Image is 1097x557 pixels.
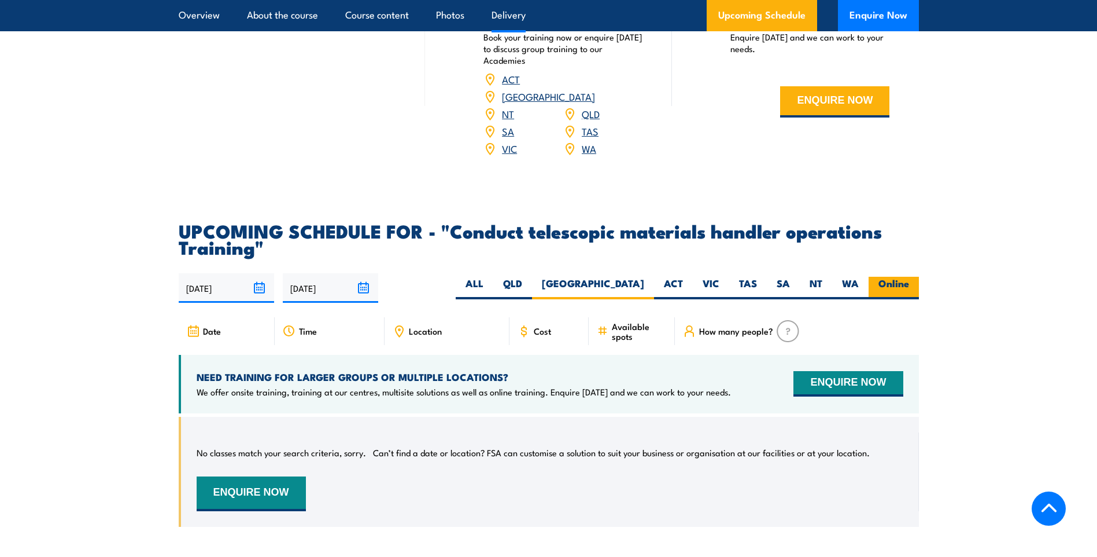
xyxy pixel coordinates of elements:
[869,277,919,299] label: Online
[582,124,599,138] a: TAS
[203,326,221,336] span: Date
[283,273,378,303] input: To date
[582,107,600,120] a: QLD
[456,277,493,299] label: ALL
[502,107,514,120] a: NT
[534,326,551,336] span: Cost
[373,447,870,459] p: Can’t find a date or location? FSA can customise a solution to suit your business or organisation...
[409,326,442,336] span: Location
[502,89,595,103] a: [GEOGRAPHIC_DATA]
[532,277,654,299] label: [GEOGRAPHIC_DATA]
[800,277,832,299] label: NT
[197,447,366,459] p: No classes match your search criteria, sorry.
[793,371,903,397] button: ENQUIRE NOW
[299,326,317,336] span: Time
[502,124,514,138] a: SA
[780,86,889,118] button: ENQUIRE NOW
[502,72,520,86] a: ACT
[832,277,869,299] label: WA
[493,277,532,299] label: QLD
[612,321,667,341] span: Available spots
[730,31,890,54] p: Enquire [DATE] and we can work to your needs.
[197,371,731,383] h4: NEED TRAINING FOR LARGER GROUPS OR MULTIPLE LOCATIONS?
[502,141,517,155] a: VIC
[197,386,731,398] p: We offer onsite training, training at our centres, multisite solutions as well as online training...
[179,222,919,255] h2: UPCOMING SCHEDULE FOR - "Conduct telescopic materials handler operations Training"
[693,277,729,299] label: VIC
[654,277,693,299] label: ACT
[582,141,596,155] a: WA
[179,273,274,303] input: From date
[483,31,643,66] p: Book your training now or enquire [DATE] to discuss group training to our Academies
[767,277,800,299] label: SA
[699,326,773,336] span: How many people?
[729,277,767,299] label: TAS
[197,477,306,511] button: ENQUIRE NOW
